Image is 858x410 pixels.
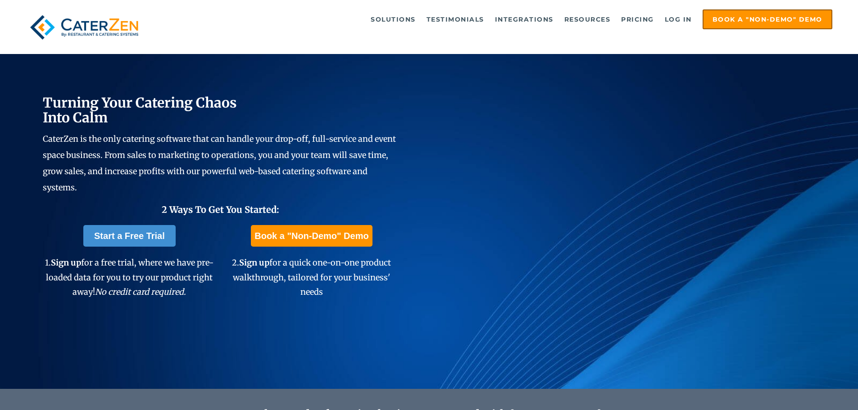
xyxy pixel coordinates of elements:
a: Solutions [366,10,420,28]
span: CaterZen is the only catering software that can handle your drop-off, full-service and event spac... [43,134,396,193]
a: Testimonials [422,10,489,28]
a: Integrations [490,10,558,28]
span: 1. for a free trial, where we have pre-loaded data for you to try our product right away! [45,257,213,297]
a: Start a Free Trial [83,225,176,247]
a: Book a "Non-Demo" Demo [251,225,372,247]
span: Sign up [51,257,81,268]
span: 2 Ways To Get You Started: [162,204,279,215]
div: Navigation Menu [163,9,832,29]
img: caterzen [26,9,143,45]
a: Log in [660,10,696,28]
span: Turning Your Catering Chaos Into Calm [43,94,237,126]
span: Sign up [239,257,269,268]
iframe: Help widget launcher [778,375,848,400]
a: Book a "Non-Demo" Demo [703,9,832,29]
a: Resources [560,10,615,28]
a: Pricing [617,10,658,28]
em: No credit card required. [95,287,186,297]
span: 2. for a quick one-on-one product walkthrough, tailored for your business' needs [232,257,391,297]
